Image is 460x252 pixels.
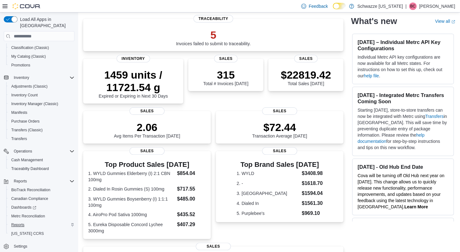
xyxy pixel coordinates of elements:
[281,69,331,86] div: Total Sales [DATE]
[203,69,248,86] div: Total # Invoices [DATE]
[9,109,74,116] span: Manifests
[302,210,323,217] dd: $969.10
[357,2,403,10] p: Schwazze [US_STATE]
[117,55,150,62] span: Inventory
[9,100,74,108] span: Inventory Manager (Classic)
[14,244,27,249] span: Settings
[6,52,77,61] button: My Catalog (Classic)
[405,2,407,10] p: |
[9,186,53,194] a: BioTrack Reconciliation
[9,221,74,229] span: Reports
[11,231,44,236] span: [US_STATE] CCRS
[6,164,77,173] button: Traceabilty Dashboard
[11,84,48,89] span: Adjustments (Classic)
[11,177,29,185] button: Reports
[11,148,74,155] span: Operations
[214,55,238,62] span: Sales
[9,126,74,134] span: Transfers (Classic)
[129,107,164,115] span: Sales
[6,126,77,134] button: Transfers (Classic)
[9,156,74,164] span: Cash Management
[9,91,40,99] a: Inventory Count
[11,242,74,250] span: Settings
[6,229,77,238] button: [US_STATE] CCRS
[9,44,52,51] a: Classification (Classic)
[252,121,307,133] p: $72.44
[88,69,178,99] div: Expired or Expiring in Next 30 Days
[114,121,180,133] p: 2.06
[9,204,74,211] span: Dashboards
[11,205,36,210] span: Dashboards
[9,83,74,90] span: Adjustments (Classic)
[9,109,30,116] a: Manifests
[333,3,346,9] input: Dark Mode
[177,170,206,177] dd: $854.04
[88,196,174,208] dt: 3. WYLD Gummies Boysenberry (I) 1:1:1 100mg
[14,75,29,80] span: Inventory
[203,69,248,81] p: 315
[129,147,164,155] span: Sales
[177,211,206,218] dd: $435.52
[88,211,174,218] dt: 4. AiroPro Pod Sativa 1000mg
[9,230,74,237] span: Washington CCRS
[11,101,58,106] span: Inventory Manager (Classic)
[11,214,45,219] span: Metrc Reconciliation
[237,180,299,187] dt: 2. -
[6,194,77,203] button: Canadian Compliance
[6,212,77,220] button: Metrc Reconciliation
[9,126,45,134] a: Transfers (Classic)
[9,44,74,51] span: Classification (Classic)
[11,128,43,133] span: Transfers (Classic)
[357,39,448,51] h3: [DATE] – Individual Metrc API Key Configurations
[357,54,448,79] p: Individual Metrc API key configurations are now available for all Metrc states. For instructions ...
[11,136,27,141] span: Transfers
[176,29,251,46] div: Invoices failed to submit to traceability.
[9,186,74,194] span: BioTrack Reconciliation
[9,53,48,60] a: My Catalog (Classic)
[1,242,77,251] button: Settings
[11,166,49,171] span: Traceabilty Dashboard
[357,107,448,151] p: Starting [DATE], store-to-store transfers can now be integrated with Metrc using in [GEOGRAPHIC_D...
[11,187,50,192] span: BioTrack Reconciliation
[410,2,416,10] span: BC
[114,121,180,138] div: Avg Items Per Transaction [DATE]
[6,203,77,212] a: Dashboards
[9,118,74,125] span: Purchase Orders
[9,204,39,211] a: Dashboards
[6,82,77,91] button: Adjustments (Classic)
[11,63,30,68] span: Promotions
[11,45,49,50] span: Classification (Classic)
[9,156,45,164] a: Cash Management
[6,134,77,143] button: Transfers
[419,2,455,10] p: [PERSON_NAME]
[6,156,77,164] button: Cash Management
[333,9,333,10] span: Dark Mode
[252,121,307,138] div: Transaction Average [DATE]
[11,74,32,81] button: Inventory
[13,3,41,9] img: Cova
[11,119,40,124] span: Purchase Orders
[6,91,77,99] button: Inventory Count
[177,195,206,203] dd: $485.00
[6,220,77,229] button: Reports
[9,135,29,143] a: Transfers
[11,222,24,227] span: Reports
[302,170,323,177] dd: $3408.98
[9,230,46,237] a: [US_STATE] CCRS
[237,210,299,216] dt: 5. Purplebee's
[6,186,77,194] button: BioTrack Reconciliation
[11,177,74,185] span: Reports
[364,73,379,78] a: help file
[9,165,74,172] span: Traceabilty Dashboard
[1,147,77,156] button: Operations
[9,100,61,108] a: Inventory Manager (Classic)
[281,69,331,81] p: $22819.42
[196,243,231,250] span: Sales
[11,93,38,98] span: Inventory Count
[18,16,74,29] span: Load All Apps in [GEOGRAPHIC_DATA]
[6,61,77,70] button: Promotions
[404,204,428,209] strong: Learn More
[309,3,328,9] span: Feedback
[451,20,455,23] svg: External link
[176,29,251,41] p: 5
